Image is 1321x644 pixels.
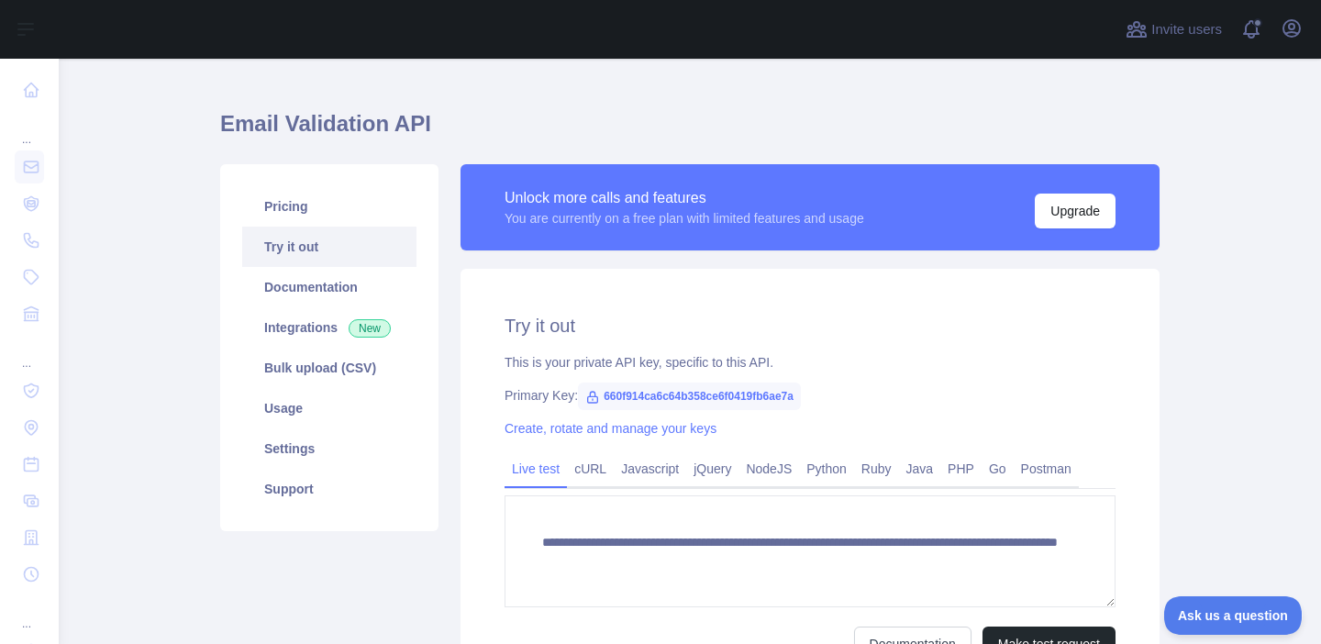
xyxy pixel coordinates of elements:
[567,454,614,483] a: cURL
[940,454,982,483] a: PHP
[242,469,416,509] a: Support
[1122,15,1226,44] button: Invite users
[1151,19,1222,40] span: Invite users
[1014,454,1079,483] a: Postman
[242,348,416,388] a: Bulk upload (CSV)
[242,388,416,428] a: Usage
[854,454,899,483] a: Ruby
[505,454,567,483] a: Live test
[242,227,416,267] a: Try it out
[242,186,416,227] a: Pricing
[614,454,686,483] a: Javascript
[686,454,738,483] a: jQuery
[349,319,391,338] span: New
[505,209,864,228] div: You are currently on a free plan with limited features and usage
[505,187,864,209] div: Unlock more calls and features
[505,421,716,436] a: Create, rotate and manage your keys
[799,454,854,483] a: Python
[1035,194,1116,228] button: Upgrade
[899,454,941,483] a: Java
[1164,596,1303,635] iframe: Toggle Customer Support
[242,428,416,469] a: Settings
[578,383,801,410] span: 660f914ca6c64b358ce6f0419fb6ae7a
[242,267,416,307] a: Documentation
[505,386,1116,405] div: Primary Key:
[220,109,1160,153] h1: Email Validation API
[738,454,799,483] a: NodeJS
[15,110,44,147] div: ...
[242,307,416,348] a: Integrations New
[505,353,1116,372] div: This is your private API key, specific to this API.
[505,313,1116,339] h2: Try it out
[15,334,44,371] div: ...
[15,594,44,631] div: ...
[982,454,1014,483] a: Go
